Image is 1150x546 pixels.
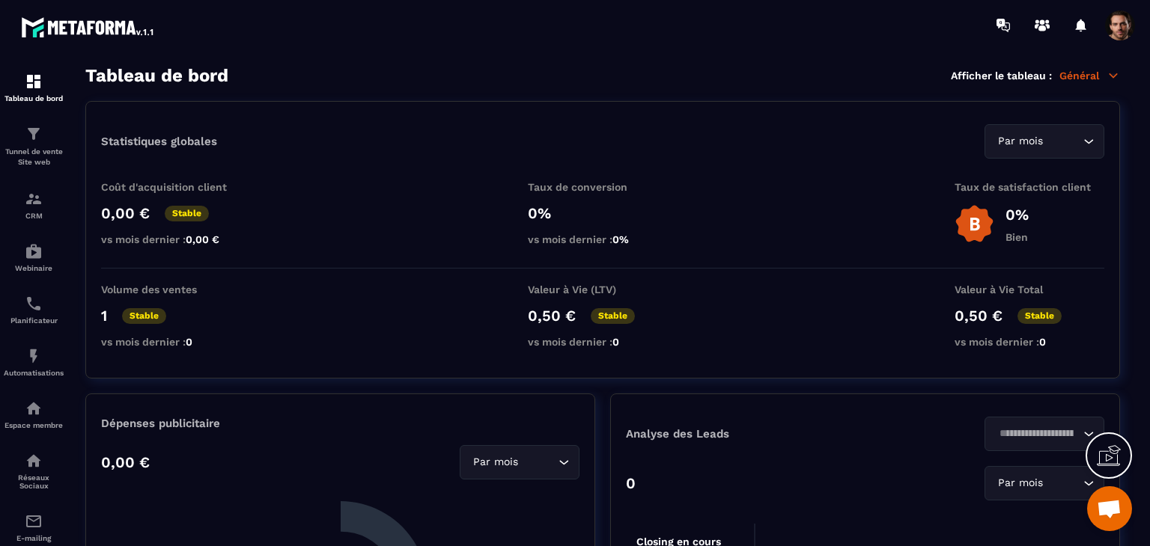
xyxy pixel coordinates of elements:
[4,231,64,283] a: automationsautomationsWebinaire
[1046,475,1080,491] input: Search for option
[1017,308,1062,324] p: Stable
[4,283,64,336] a: schedulerschedulerPlanificateur
[4,114,64,179] a: formationformationTunnel de vente Site web
[985,466,1104,500] div: Search for option
[528,233,678,245] p: vs mois dernier :
[994,475,1046,491] span: Par mois
[122,308,166,324] p: Stable
[955,307,1003,325] p: 0,50 €
[955,204,994,244] img: b-badge-o.b3b20ee6.svg
[165,206,209,221] p: Stable
[101,453,150,471] p: 0,00 €
[101,417,579,430] p: Dépenses publicitaire
[985,417,1104,451] div: Search for option
[101,233,251,245] p: vs mois dernier :
[626,474,636,492] p: 0
[1087,486,1132,531] div: Mở cuộc trò chuyện
[4,61,64,114] a: formationformationTableau de bord
[528,181,678,193] p: Taux de conversion
[612,336,619,348] span: 0
[4,264,64,272] p: Webinaire
[25,242,43,260] img: automations
[4,473,64,490] p: Réseaux Sociaux
[612,233,629,245] span: 0%
[25,73,43,91] img: formation
[101,204,150,222] p: 0,00 €
[4,534,64,542] p: E-mailing
[25,347,43,365] img: automations
[25,125,43,143] img: formation
[85,65,228,86] h3: Tableau de bord
[4,421,64,429] p: Espace membre
[528,307,576,325] p: 0,50 €
[1006,206,1029,224] p: 0%
[528,283,678,295] p: Valeur à Vie (LTV)
[101,283,251,295] p: Volume des ventes
[985,124,1104,159] div: Search for option
[1046,133,1080,150] input: Search for option
[1006,231,1029,243] p: Bien
[25,452,43,470] img: social-network
[591,308,635,324] p: Stable
[25,190,43,208] img: formation
[955,181,1104,193] p: Taux de satisfaction client
[4,441,64,501] a: social-networksocial-networkRéseaux Sociaux
[101,135,217,148] p: Statistiques globales
[25,512,43,530] img: email
[4,336,64,388] a: automationsautomationsAutomatisations
[4,388,64,441] a: automationsautomationsEspace membre
[186,336,192,348] span: 0
[4,147,64,168] p: Tunnel de vente Site web
[955,283,1104,295] p: Valeur à Vie Total
[21,13,156,40] img: logo
[528,336,678,348] p: vs mois dernier :
[521,454,555,470] input: Search for option
[460,445,579,479] div: Search for option
[528,204,678,222] p: 0%
[951,70,1052,82] p: Afficher le tableau :
[626,427,865,441] p: Analyse des Leads
[955,336,1104,348] p: vs mois dernier :
[186,233,219,245] span: 0,00 €
[25,399,43,417] img: automations
[4,369,64,377] p: Automatisations
[1059,69,1120,82] p: Général
[101,181,251,193] p: Coût d'acquisition client
[4,179,64,231] a: formationformationCRM
[25,295,43,313] img: scheduler
[994,426,1080,442] input: Search for option
[994,133,1046,150] span: Par mois
[1039,336,1046,348] span: 0
[469,454,521,470] span: Par mois
[4,212,64,220] p: CRM
[101,307,107,325] p: 1
[101,336,251,348] p: vs mois dernier :
[4,94,64,102] p: Tableau de bord
[4,316,64,325] p: Planificateur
